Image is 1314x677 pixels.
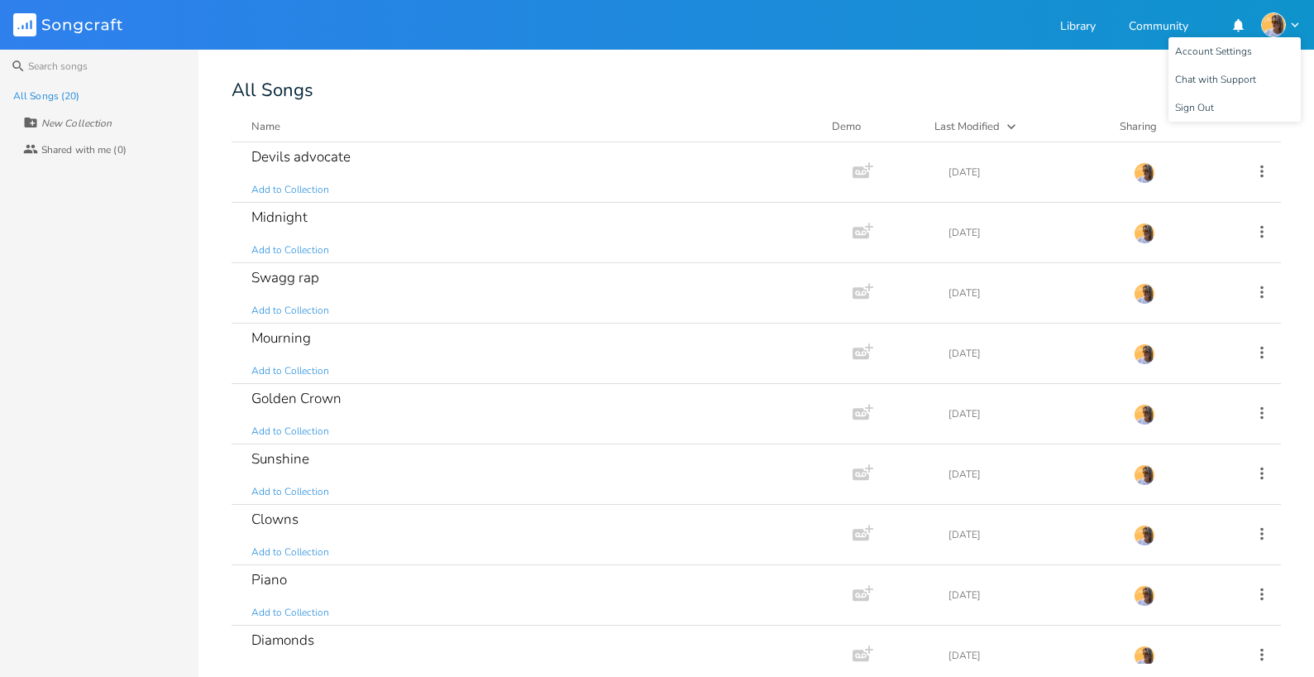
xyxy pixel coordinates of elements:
div: Diamonds [251,633,314,647]
div: Sunshine [251,452,309,466]
span: Sign Out [1175,103,1214,113]
a: Community [1129,21,1188,35]
div: Last Modified [934,119,1000,134]
div: [DATE] [948,167,1114,177]
img: Shaza Musician [1261,12,1286,37]
img: Shaza Musician [1134,646,1155,667]
div: New Collection [41,118,112,128]
div: [DATE] [948,590,1114,600]
span: Add to Collection [251,606,329,620]
div: Piano [251,573,287,587]
div: All Songs (20) [13,91,79,101]
img: Shaza Musician [1134,525,1155,546]
div: Devils advocate [251,150,351,164]
button: Last Modified [934,118,1100,135]
div: [DATE] [948,530,1114,540]
span: Chat with Support [1175,74,1256,85]
img: Shaza Musician [1134,223,1155,244]
span: Add to Collection [251,183,329,197]
div: [DATE] [948,651,1114,660]
a: Library [1060,21,1096,35]
span: Add to Collection [251,243,329,257]
span: Add to Collection [251,485,329,499]
div: Demo [832,118,915,135]
button: Name [251,118,812,135]
div: Golden Crown [251,391,342,406]
div: [DATE] [948,348,1114,358]
img: Shaza Musician [1134,162,1155,184]
div: Shared with me (0) [41,145,127,155]
span: Add to Collection [251,304,329,318]
div: All Songs [232,83,1281,98]
span: Add to Collection [251,545,329,559]
div: Midnight [251,210,308,224]
span: Add to Collection [251,425,329,439]
div: [DATE] [948,469,1114,479]
div: Name [251,119,280,134]
div: Swagg rap [251,271,319,285]
img: Shaza Musician [1134,585,1155,607]
div: [DATE] [948,288,1114,298]
span: Add to Collection [251,364,329,378]
img: Shaza Musician [1134,343,1155,365]
div: Sharing [1120,118,1219,135]
div: [DATE] [948,409,1114,419]
span: Account Settings [1175,46,1252,57]
img: Shaza Musician [1134,283,1155,305]
img: Shaza Musician [1134,404,1155,425]
div: [DATE] [948,228,1114,238]
img: Shaza Musician [1134,464,1155,486]
div: Clowns [251,512,299,526]
div: Mourning [251,331,311,345]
